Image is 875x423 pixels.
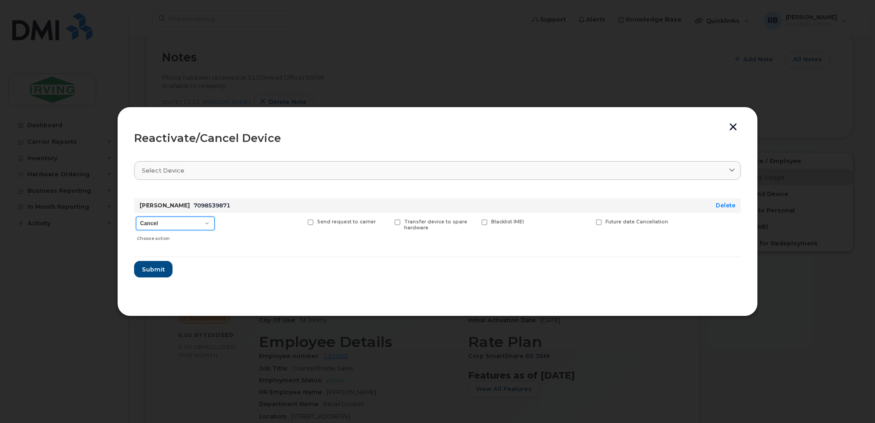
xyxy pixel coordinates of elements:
a: Delete [716,202,735,209]
a: Select device [134,161,741,180]
strong: [PERSON_NAME] [140,202,190,209]
div: Choose action [137,231,215,242]
span: Submit [142,265,165,274]
span: Future date Cancellation [605,219,668,225]
span: Transfer device to spare hardware [404,219,467,231]
input: Transfer device to spare hardware [383,219,388,224]
span: Send request to carrier [317,219,376,225]
input: Future date Cancellation [585,219,589,224]
span: 7098539871 [194,202,230,209]
span: Blacklist IMEI [491,219,524,225]
span: Select device [142,166,184,175]
input: Blacklist IMEI [470,219,475,224]
input: Send request to carrier [297,219,301,224]
button: Submit [134,261,173,277]
div: Reactivate/Cancel Device [134,133,741,144]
